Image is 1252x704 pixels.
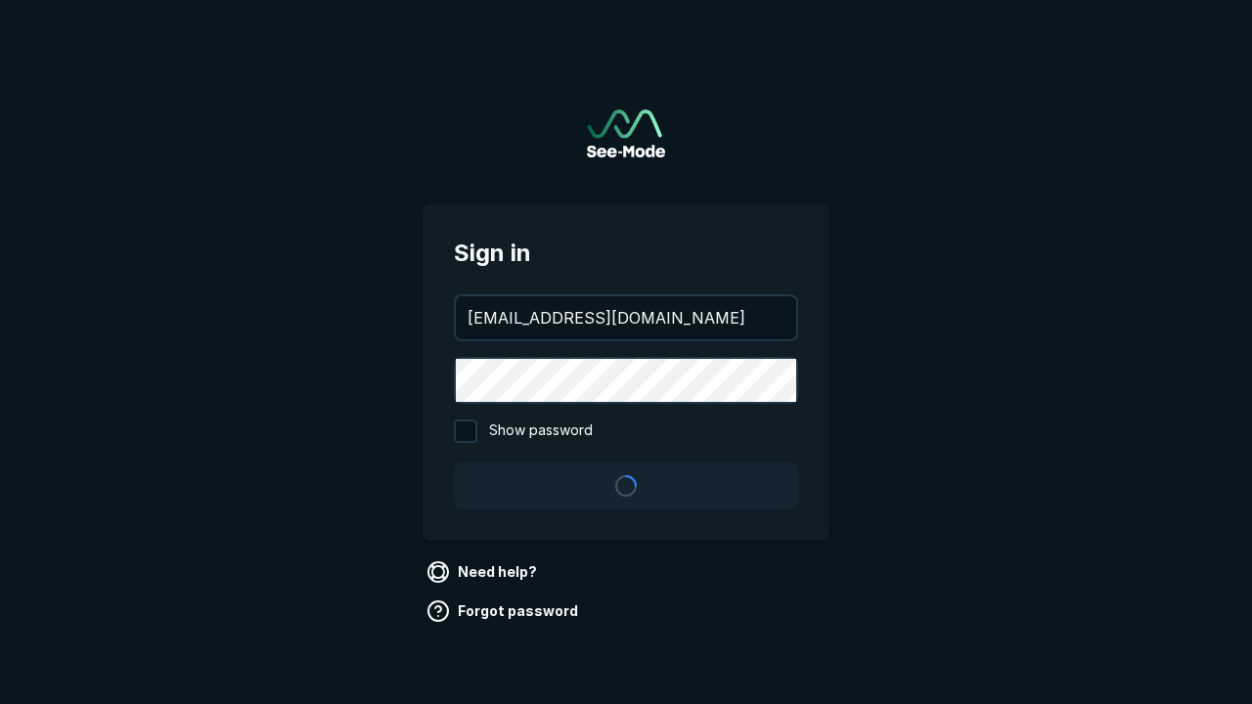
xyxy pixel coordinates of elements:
a: Forgot password [423,595,586,627]
input: your@email.com [456,296,796,339]
span: Show password [489,419,593,443]
a: Go to sign in [587,110,665,157]
span: Sign in [454,236,798,271]
img: See-Mode Logo [587,110,665,157]
a: Need help? [423,556,545,588]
